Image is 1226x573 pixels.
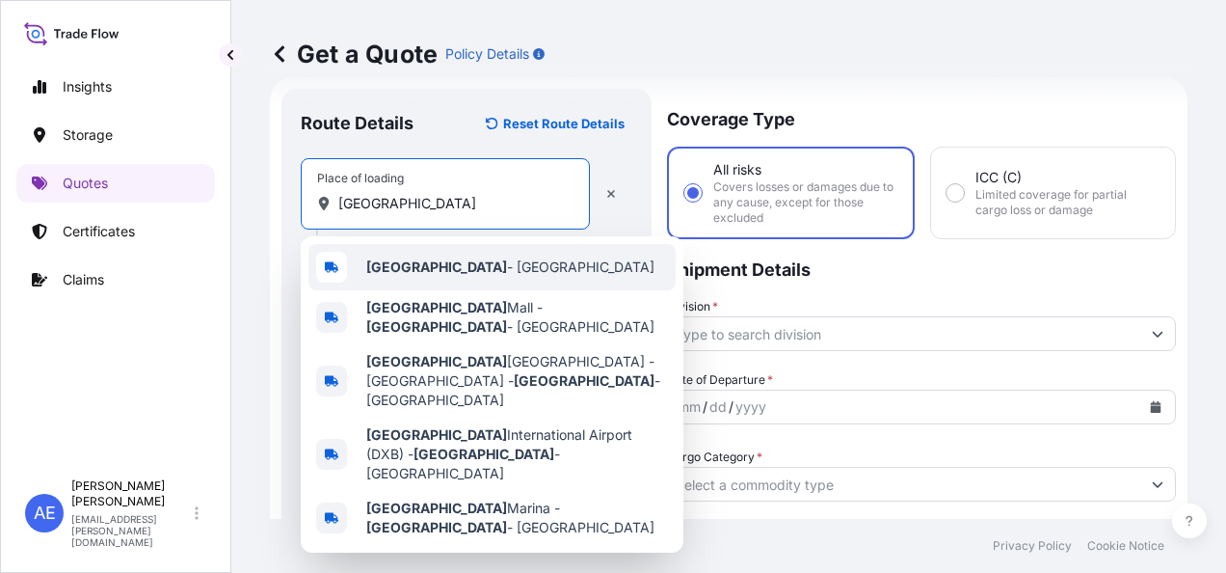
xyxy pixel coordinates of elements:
[301,112,413,135] p: Route Details
[503,114,625,133] p: Reset Route Details
[366,353,507,369] b: [GEOGRAPHIC_DATA]
[667,239,1176,297] p: Shipment Details
[975,168,1022,187] span: ICC (C)
[445,44,529,64] p: Policy Details
[63,77,112,96] p: Insights
[366,298,668,337] span: Mall - - [GEOGRAPHIC_DATA]
[733,396,768,419] div: year,
[667,370,773,390] span: Date of Departure
[1087,538,1164,554] p: Cookie Notice
[63,222,135,241] p: Certificates
[366,259,507,275] b: [GEOGRAPHIC_DATA]
[366,352,668,410] span: [GEOGRAPHIC_DATA] - [GEOGRAPHIC_DATA] - - [GEOGRAPHIC_DATA]
[703,396,707,419] div: /
[338,194,566,213] input: Place of loading
[366,426,507,443] b: [GEOGRAPHIC_DATA]
[707,396,729,419] div: day,
[366,499,668,537] span: Marina - - [GEOGRAPHIC_DATA]
[975,187,1159,218] span: Limited coverage for partial cargo loss or damage
[71,478,191,509] p: [PERSON_NAME] [PERSON_NAME]
[667,89,1176,147] p: Coverage Type
[34,504,56,523] span: AE
[729,396,733,419] div: /
[514,372,654,389] b: [GEOGRAPHIC_DATA]
[668,467,1140,502] input: Select a commodity type
[713,160,761,179] span: All risks
[366,318,507,335] b: [GEOGRAPHIC_DATA]
[667,297,718,316] label: Division
[63,174,108,193] p: Quotes
[71,513,191,548] p: [EMAIL_ADDRESS][PERSON_NAME][DOMAIN_NAME]
[317,171,404,186] div: Place of loading
[413,446,554,462] b: [GEOGRAPHIC_DATA]
[270,39,438,69] p: Get a Quote
[366,299,507,315] b: [GEOGRAPHIC_DATA]
[301,236,683,553] div: Show suggestions
[63,270,104,289] p: Claims
[668,316,1140,351] input: Type to search division
[713,179,897,226] span: Covers losses or damages due to any cause, except for those excluded
[667,448,762,467] label: Cargo Category
[366,519,507,535] b: [GEOGRAPHIC_DATA]
[366,258,654,277] span: - [GEOGRAPHIC_DATA]
[63,125,113,145] p: Storage
[676,396,703,419] div: month,
[366,500,507,516] b: [GEOGRAPHIC_DATA]
[1140,467,1175,502] button: Show suggestions
[1140,316,1175,351] button: Show suggestions
[1140,392,1171,423] button: Calendar
[993,538,1072,554] p: Privacy Policy
[366,425,668,483] span: International Airport (DXB) - - [GEOGRAPHIC_DATA]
